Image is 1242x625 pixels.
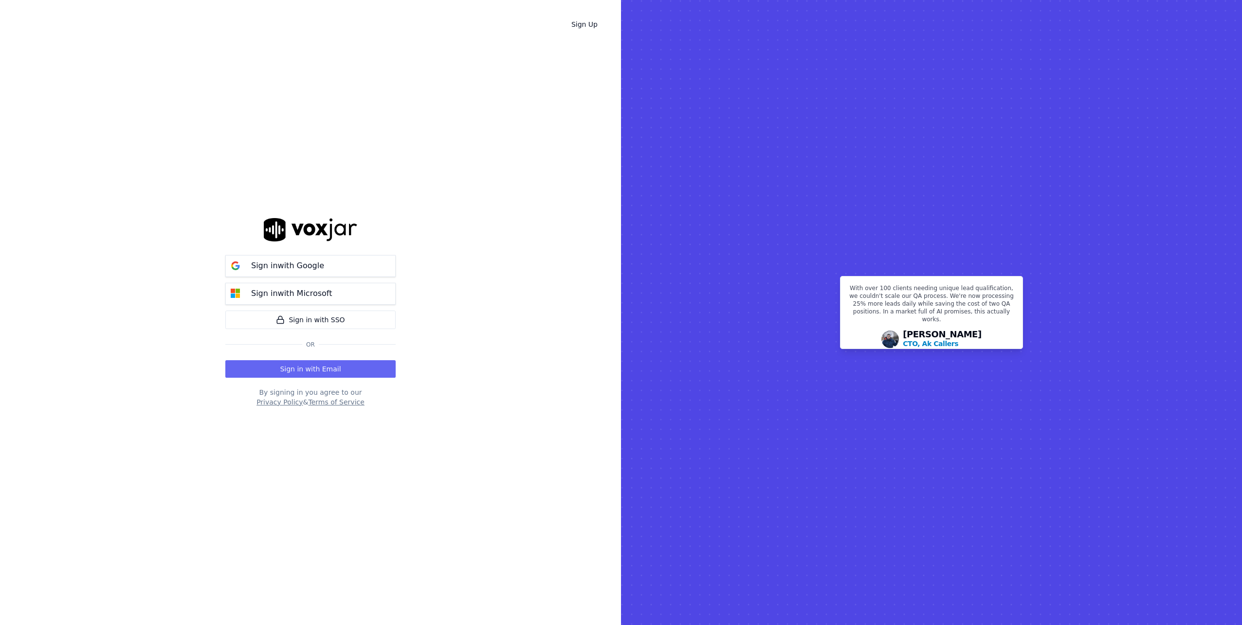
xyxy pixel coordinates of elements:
button: Sign inwith Microsoft [225,283,396,305]
img: google Sign in button [226,256,245,276]
div: By signing in you agree to our & [225,387,396,407]
button: Sign in with Email [225,360,396,378]
p: Sign in with Microsoft [251,288,332,299]
a: Sign Up [564,16,605,33]
p: With over 100 clients needing unique lead qualification, we couldn't scale our QA process. We're ... [846,284,1017,327]
a: Sign in with SSO [225,311,396,329]
button: Sign inwith Google [225,255,396,277]
img: Avatar [881,331,899,348]
p: CTO, Ak Callers [903,339,958,349]
p: Sign in with Google [251,260,324,272]
img: microsoft Sign in button [226,284,245,303]
button: Privacy Policy [256,397,303,407]
button: Terms of Service [308,397,364,407]
span: Or [302,341,319,349]
img: logo [264,218,357,241]
div: [PERSON_NAME] [903,330,982,349]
